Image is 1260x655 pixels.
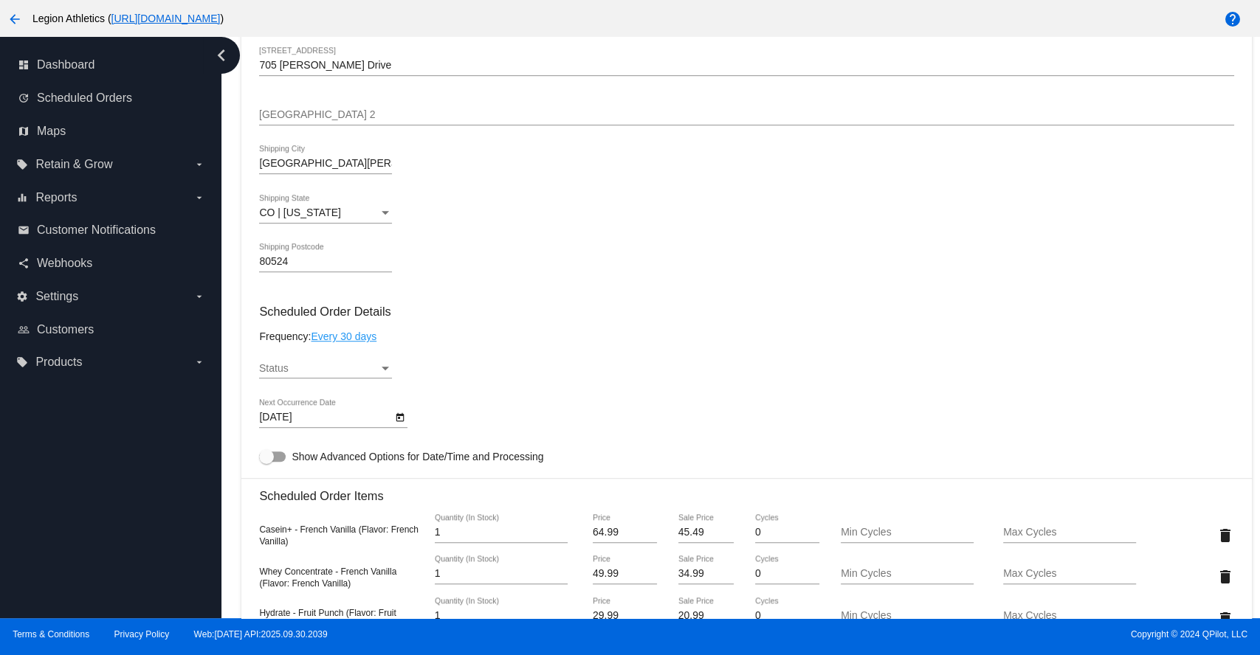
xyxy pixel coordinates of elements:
[16,291,28,302] i: settings
[35,356,82,369] span: Products
[37,223,156,237] span: Customer Notifications
[259,363,392,375] mat-select: Status
[16,356,28,368] i: local_offer
[18,257,30,269] i: share
[259,305,1233,319] h3: Scheduled Order Details
[755,527,819,538] input: Cycles
[311,330,376,342] a: Every 30 days
[435,527,568,538] input: Quantity (In Stock)
[392,409,407,424] button: Open calendar
[678,610,734,622] input: Sale Price
[259,608,396,630] span: Hydrate - Fruit Punch (Flavor: Fruit Punch)
[37,125,66,138] span: Maps
[259,158,392,170] input: Shipping City
[259,207,340,218] span: CO | [US_STATE]
[18,252,205,275] a: share Webhooks
[593,610,657,622] input: Price
[16,159,28,170] i: local_offer
[259,362,289,374] span: Status
[35,158,112,171] span: Retain & Grow
[18,59,30,71] i: dashboard
[18,324,30,336] i: people_outline
[678,568,734,580] input: Sale Price
[259,412,392,423] input: Next Occurrence Date
[18,125,30,137] i: map
[193,356,205,368] i: arrow_drop_down
[35,191,77,204] span: Reports
[755,568,819,580] input: Cycles
[593,527,657,538] input: Price
[18,119,205,143] a: map Maps
[259,524,419,547] span: Casein+ - French Vanilla (Flavor: French Vanilla)
[841,610,974,622] input: Min Cycles
[16,192,28,204] i: equalizer
[194,629,328,640] a: Web:[DATE] API:2025.09.30.2039
[259,109,1233,121] input: Shipping Street 2
[32,13,224,24] span: Legion Athletics ( )
[1224,10,1242,28] mat-icon: help
[1216,610,1233,628] mat-icon: delete
[259,478,1233,503] h3: Scheduled Order Items
[210,44,233,67] i: chevron_left
[259,207,392,219] mat-select: Shipping State
[643,629,1247,640] span: Copyright © 2024 QPilot, LLC
[841,568,974,580] input: Min Cycles
[435,568,568,580] input: Quantity (In Stock)
[259,256,392,268] input: Shipping Postcode
[13,629,89,640] a: Terms & Conditions
[114,629,170,640] a: Privacy Policy
[259,60,1233,72] input: Shipping Street 1
[1216,568,1233,586] mat-icon: delete
[111,13,221,24] a: [URL][DOMAIN_NAME]
[193,192,205,204] i: arrow_drop_down
[259,566,396,589] span: Whey Concentrate - French Vanilla (Flavor: French Vanilla)
[37,58,94,72] span: Dashboard
[1003,610,1136,622] input: Max Cycles
[18,224,30,236] i: email
[18,92,30,104] i: update
[193,159,205,170] i: arrow_drop_down
[841,527,974,538] input: Min Cycles
[292,449,543,464] span: Show Advanced Options for Date/Time and Processing
[1003,568,1136,580] input: Max Cycles
[1216,527,1233,544] mat-icon: delete
[18,218,205,242] a: email Customer Notifications
[755,610,819,622] input: Cycles
[37,91,132,105] span: Scheduled Orders
[37,257,92,270] span: Webhooks
[6,10,24,28] mat-icon: arrow_back
[35,290,78,303] span: Settings
[435,610,568,622] input: Quantity (In Stock)
[18,53,205,77] a: dashboard Dashboard
[678,527,734,538] input: Sale Price
[259,330,1233,342] div: Frequency:
[593,568,657,580] input: Price
[37,323,94,336] span: Customers
[1003,527,1136,538] input: Max Cycles
[193,291,205,302] i: arrow_drop_down
[18,86,205,110] a: update Scheduled Orders
[18,318,205,342] a: people_outline Customers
